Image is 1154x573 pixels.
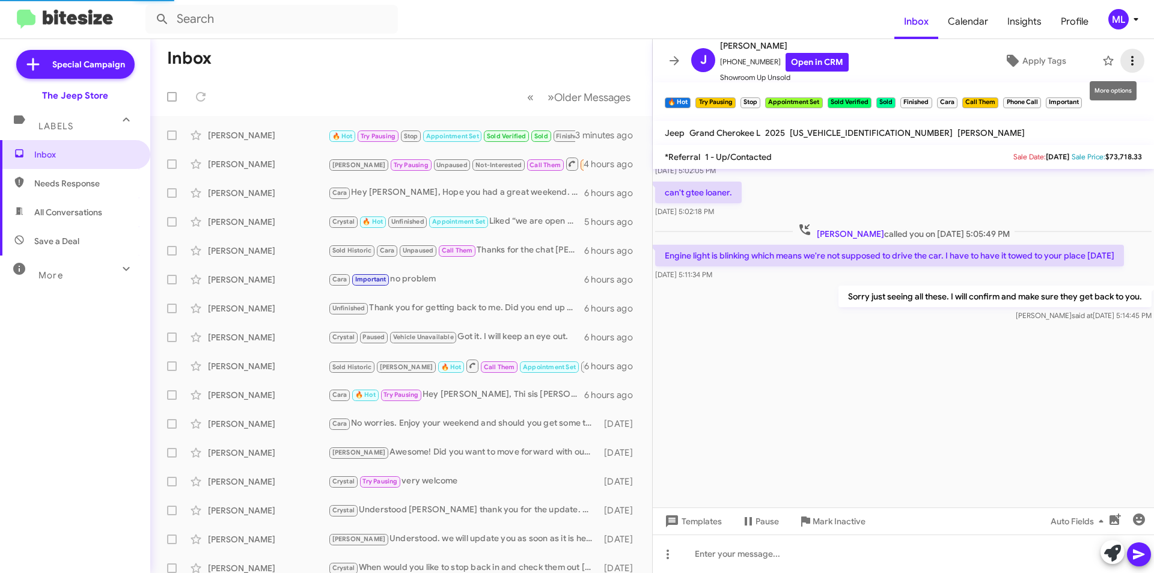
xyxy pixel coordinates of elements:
span: Special Campaign [52,58,125,70]
span: Labels [38,121,73,132]
div: [DATE] [598,476,643,488]
div: Hey [PERSON_NAME], Thi sis [PERSON_NAME] at the jeep store in [GEOGRAPHIC_DATA]. Hope you are wel... [328,388,584,402]
span: Cara [332,391,347,399]
span: Showroom Up Unsold [720,72,849,84]
span: [PHONE_NUMBER] [720,53,849,72]
div: [PERSON_NAME] [208,533,328,545]
span: Vehicle Unavailable [393,333,454,341]
small: Try Pausing [695,97,735,108]
span: Cara [332,275,347,283]
span: [PERSON_NAME] [332,161,386,169]
div: [DATE] [598,504,643,516]
span: [PERSON_NAME] [380,363,433,371]
div: Thank you for getting back to me. Did you end up making a purchase elsewhere? [328,301,584,315]
div: 6 hours ago [584,331,643,343]
a: Profile [1051,4,1098,39]
div: [DATE] [598,418,643,430]
span: 🔥 Hot [355,391,376,399]
div: Awesome! Did you want to move forward with our Pacifica? [328,446,598,459]
span: Call Them [484,363,515,371]
span: Stop [404,132,418,140]
div: 6 hours ago [584,360,643,372]
div: [PERSON_NAME] [208,129,328,141]
button: Pause [731,510,789,532]
div: 3 minutes ago [575,129,643,141]
div: [DATE] [598,533,643,545]
span: Needs Response [34,177,136,189]
div: Engine light is blinking which means we're not supposed to drive the car. I have to have it towed... [328,127,575,142]
span: Sold [534,132,548,140]
small: Cara [937,97,957,108]
div: Understood. we will update you as soon as it is here [328,532,598,546]
span: Jeep [665,127,685,138]
div: 6 hours ago [584,274,643,286]
span: [PERSON_NAME] [332,535,386,543]
div: 6 hours ago [584,245,643,257]
div: ML [1108,9,1129,29]
div: [PERSON_NAME] [208,389,328,401]
span: Cara [332,420,347,427]
small: 🔥 Hot [665,97,691,108]
span: » [548,90,554,105]
div: [PERSON_NAME] [208,331,328,343]
span: Try Pausing [394,161,429,169]
h1: Inbox [167,49,212,68]
span: Try Pausing [383,391,418,399]
button: Mark Inactive [789,510,875,532]
span: J [700,51,707,70]
div: Hey [PERSON_NAME], Hope you had a great weekend. Just wanted to quickly follow up. Did you want t... [328,186,584,200]
span: [US_VEHICLE_IDENTIFICATION_NUMBER] [790,127,953,138]
span: $73,718.33 [1105,152,1142,161]
span: Crystal [332,477,355,485]
span: Sold Historic [332,363,372,371]
button: ML [1098,9,1141,29]
div: [PERSON_NAME] [208,187,328,199]
span: Save a Deal [34,235,79,247]
div: 6 hours ago [584,302,643,314]
span: Sold Historic [332,247,372,254]
span: 🔥 Hot [441,363,462,371]
a: Insights [998,4,1051,39]
span: More [38,270,63,281]
small: Sold Verified [828,97,872,108]
div: 5 hours ago [584,216,643,228]
div: [DATE] [598,447,643,459]
span: Appointment Set [432,218,485,225]
span: Call Them [442,247,473,254]
span: Try Pausing [362,477,397,485]
span: Auto Fields [1051,510,1108,532]
span: [PERSON_NAME] [332,449,386,456]
span: All Conversations [34,206,102,218]
div: 6 hours ago [584,389,643,401]
div: 4 hours ago [584,158,643,170]
span: Cara [332,189,347,197]
span: Appointment Set [523,363,576,371]
small: Phone Call [1003,97,1040,108]
div: [PERSON_NAME] [208,245,328,257]
span: Pause [756,510,779,532]
span: [DATE] 5:02:05 PM [655,166,716,175]
p: can't gtee loaner. [655,182,742,203]
input: Search [145,5,398,34]
small: Important [1046,97,1082,108]
nav: Page navigation example [521,85,638,109]
button: Auto Fields [1041,510,1118,532]
span: [PERSON_NAME] [720,38,849,53]
small: Appointment Set [765,97,822,108]
span: Cara [380,247,395,254]
span: Mark Inactive [813,510,865,532]
span: Unpaused [403,247,434,254]
span: *Referral [665,152,700,162]
div: 6 hours ago [584,187,643,199]
div: Liked “we are open until 8 tonight” [328,215,584,228]
span: [DATE] 5:11:34 PM [655,270,712,279]
a: Inbox [894,4,938,39]
span: called you on [DATE] 5:05:49 PM [793,222,1015,240]
div: [PERSON_NAME] [208,504,328,516]
span: Important [355,275,386,283]
div: The Jeep Store [42,90,108,102]
span: 🔥 Hot [362,218,383,225]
